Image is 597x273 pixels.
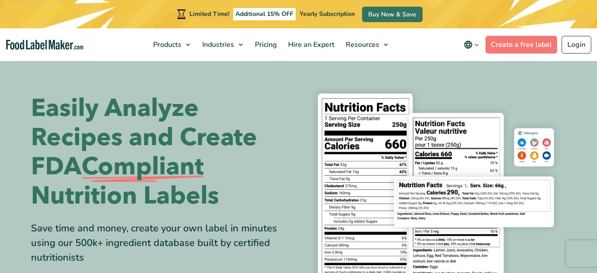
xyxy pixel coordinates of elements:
[197,28,247,61] a: Industries
[150,40,182,50] span: Products
[252,40,278,50] span: Pricing
[31,94,292,211] h1: Easily Analyze Recipes and Create FDA Nutrition Labels
[340,28,393,61] a: Resources
[189,10,229,18] span: Limited Time!
[200,40,235,50] span: Industries
[485,36,557,54] a: Create a free label
[562,36,591,54] a: Login
[148,28,195,61] a: Products
[233,8,296,20] span: Additional 15% OFF
[250,28,281,61] a: Pricing
[300,10,355,18] span: Yearly Subscription
[362,7,423,22] a: Buy Now & Save
[81,152,204,181] span: Compliant
[285,40,335,50] span: Hire an Expert
[31,221,292,265] div: Save time and money, create your own label in minutes using our 500k+ ingredient database built b...
[283,28,338,61] a: Hire an Expert
[343,40,380,50] span: Resources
